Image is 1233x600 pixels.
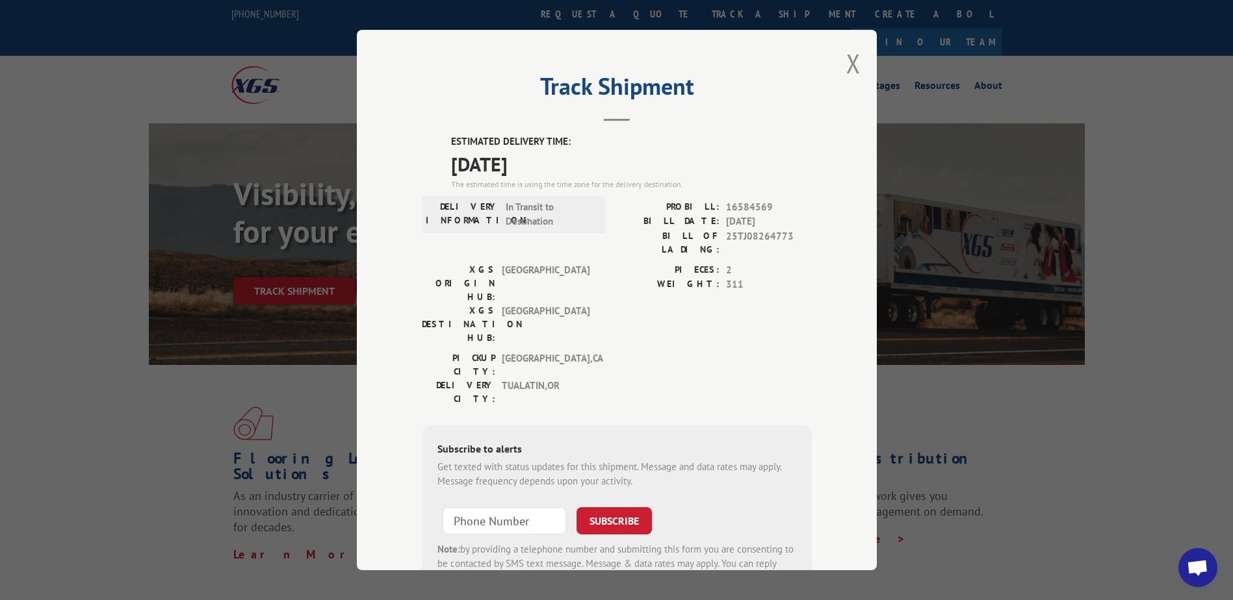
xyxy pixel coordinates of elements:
span: 16584569 [726,200,812,215]
label: WEIGHT: [617,277,720,292]
label: XGS ORIGIN HUB: [422,263,495,304]
span: [DATE] [726,214,812,229]
span: [GEOGRAPHIC_DATA] [502,263,590,304]
label: PICKUP CITY: [422,351,495,379]
div: Subscribe to alerts [437,441,796,460]
input: Phone Number [443,507,566,534]
label: ESTIMATED DELIVERY TIME: [451,134,812,149]
label: BILL OF LADING: [617,229,720,256]
h2: Track Shipment [422,77,812,102]
span: 2 [726,263,812,278]
span: TUALATIN , OR [502,379,590,406]
span: [GEOGRAPHIC_DATA] , CA [502,351,590,379]
label: XGS DESTINATION HUB: [422,304,495,345]
div: Get texted with status updates for this shipment. Message and data rates may apply. Message frequ... [437,460,796,489]
div: The estimated time is using the time zone for the delivery destination. [451,179,812,190]
span: [DATE] [451,149,812,179]
button: Close modal [846,46,861,81]
span: In Transit to Destination [506,200,593,229]
label: PIECES: [617,263,720,278]
a: Open chat [1178,548,1217,587]
button: SUBSCRIBE [577,507,652,534]
strong: Note: [437,543,460,555]
div: by providing a telephone number and submitting this form you are consenting to be contacted by SM... [437,542,796,586]
span: [GEOGRAPHIC_DATA] [502,304,590,345]
label: DELIVERY INFORMATION: [426,200,499,229]
label: DELIVERY CITY: [422,379,495,406]
label: BILL DATE: [617,214,720,229]
span: 311 [726,277,812,292]
label: PROBILL: [617,200,720,215]
span: 25TJ08264773 [726,229,812,256]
